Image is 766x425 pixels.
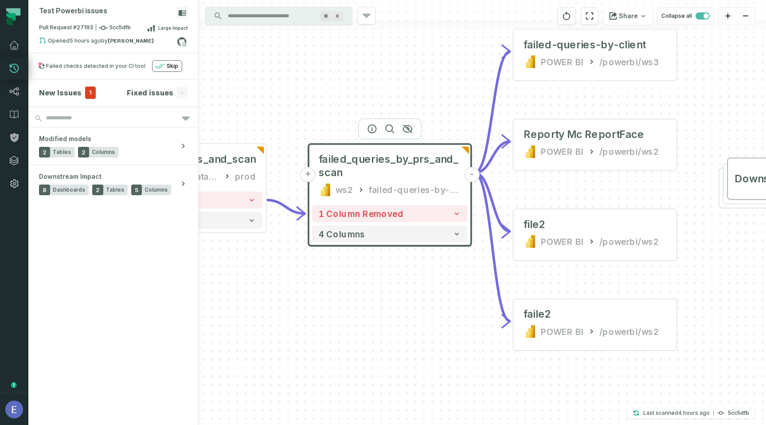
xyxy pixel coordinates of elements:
[158,24,188,31] span: Large Impact
[541,235,584,248] div: POWER BI
[39,24,131,32] span: Pull Request #27193 5cc5dfb
[78,147,89,157] span: 2
[319,209,403,219] span: 1 column removed
[53,149,71,156] span: Tables
[39,185,50,195] span: 8
[39,147,50,157] span: 2
[39,172,102,181] span: Downstream Impact
[145,186,168,193] span: Columns
[599,325,660,338] div: /powerbi/ws2
[39,87,82,98] h4: New Issues
[604,7,652,25] button: Share
[10,381,18,389] div: Tooltip anchor
[28,165,198,202] button: Downstream Impact8Dashboards2Tables5Columns
[599,55,660,69] div: /powerbi/ws3
[728,410,749,416] h4: 5cc5dfb
[627,408,754,418] button: Last scanned[DATE] 9:30:14 AM5cc5dfb
[5,401,23,418] img: avatar of Elisheva Lapid
[176,153,256,166] span: y_prs_and_scan
[152,60,182,72] button: Skip
[464,167,479,182] button: -
[53,186,85,193] span: Dashboards
[657,7,714,25] button: Collapse all
[167,63,178,70] span: Skip
[46,63,145,70] div: Failed checks detected in your CI tool
[475,51,510,173] g: Edge from 2def306c2a75e045062aaf5445d8f352 to e219590f8e6b89d415474a8a1d625f06
[108,38,154,43] strong: Elisheva Lapid (elish7lapid)
[39,87,188,99] button: New Issues1Fixed issues-
[106,186,124,193] span: Tables
[39,134,91,143] span: Modified models
[176,36,188,47] a: View on github
[541,55,584,69] div: POWER BI
[177,87,188,99] span: -
[336,183,353,197] div: ws2
[130,169,219,183] div: foundational-data-stack
[92,149,115,156] span: Columns
[28,127,198,165] button: Modified models2Tables2Columns
[719,8,737,25] button: zoom in
[235,169,256,183] div: prod
[127,87,173,98] h4: Fixed issues
[475,173,510,322] g: Edge from 2def306c2a75e045062aaf5445d8f352 to e22f067a7756daa00b817a210c215ab3
[319,229,365,239] span: 4 columns
[92,185,103,195] span: 2
[541,145,584,159] div: POWER BI
[332,11,343,21] span: Press ⌘ + K to focus the search bar
[301,167,316,182] button: +
[524,128,644,142] div: Reporty Mc ReportFace
[524,308,551,322] div: faile2
[266,200,305,214] g: Edge from 0305476cb434cd7ad91d89967bae13fc to 2def306c2a75e045062aaf5445d8f352
[39,37,177,47] div: Opened by
[70,37,101,44] relative-time: Oct 5, 2025, 9:26 AM GMT+3
[131,185,142,195] span: 5
[85,87,96,99] span: 1
[475,142,510,173] g: Edge from 2def306c2a75e045062aaf5445d8f352 to 18c8e15bd936bbb99000aacc07b47425
[524,38,645,52] div: failed-queries-by-client
[368,183,461,197] div: failed-queries-by-client
[599,235,660,248] div: /powerbi/ws2
[524,218,546,232] div: file2
[319,153,461,180] span: failed_queries_by_prs_and_scan
[599,145,660,159] div: /powerbi/ws2
[320,11,332,21] span: Press ⌘ + K to focus the search bar
[541,325,584,338] div: POWER BI
[737,8,754,25] button: zoom out
[678,409,710,416] relative-time: Oct 5, 2025, 9:30 AM GMT+3
[113,153,256,166] div: failed_queries_by_prs_and_scan
[39,7,107,16] div: Test Powerbi issues
[643,409,710,417] p: Last scanned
